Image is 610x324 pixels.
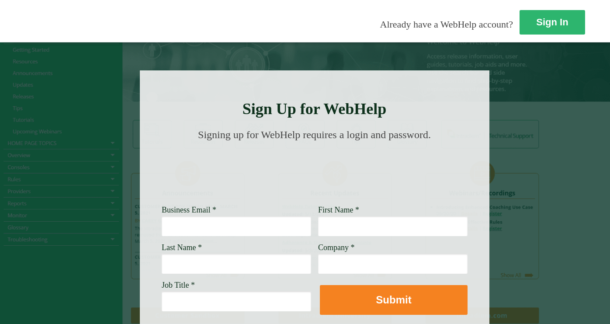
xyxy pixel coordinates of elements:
[318,206,359,214] span: First Name *
[162,206,216,214] span: Business Email *
[380,19,513,30] span: Already have a WebHelp account?
[536,17,568,28] strong: Sign In
[318,243,355,252] span: Company *
[162,281,195,289] span: Job Title *
[320,285,468,315] button: Submit
[162,243,202,252] span: Last Name *
[198,129,431,140] span: Signing up for WebHelp requires a login and password.
[520,10,585,35] a: Sign In
[167,150,462,193] img: Need Credentials? Sign up below. Have Credentials? Use the sign-in button.
[243,100,387,118] strong: Sign Up for WebHelp
[376,294,411,306] strong: Submit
